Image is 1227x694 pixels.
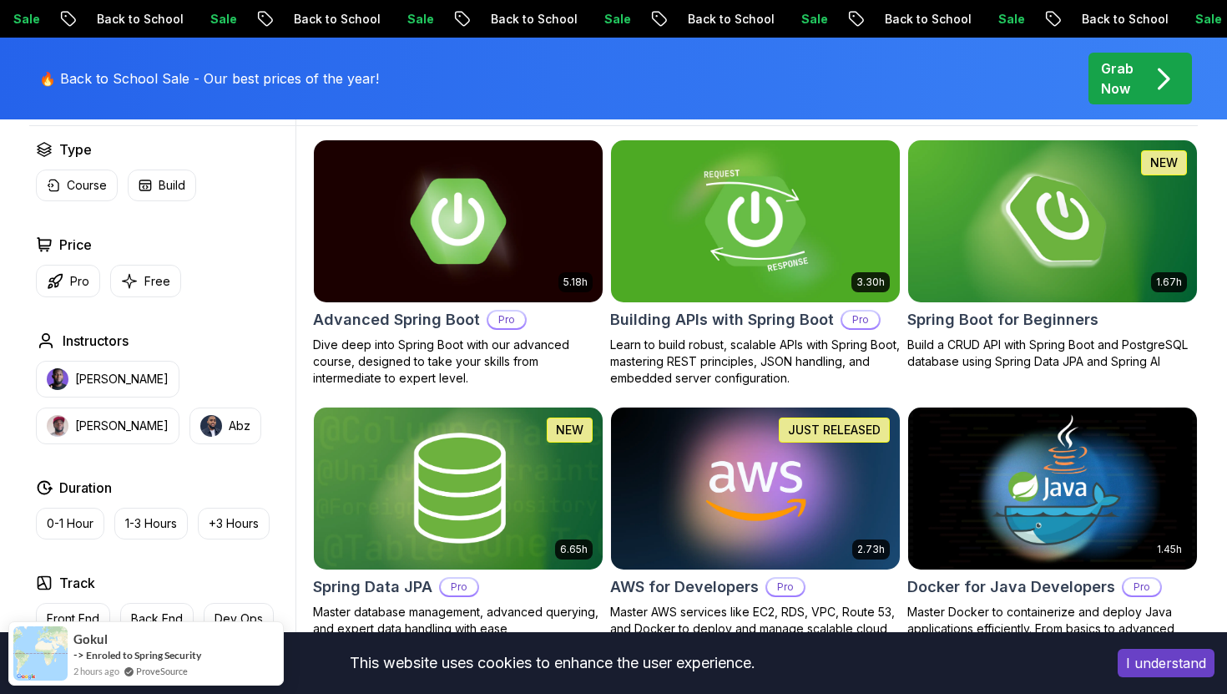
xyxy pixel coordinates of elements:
[560,543,588,556] p: 6.65h
[59,478,112,498] h2: Duration
[314,408,603,570] img: Spring Data JPA card
[556,422,583,438] p: NEW
[47,610,99,627] p: Front End
[1063,11,1176,28] p: Back to School
[1118,649,1214,677] button: Accept cookies
[1101,58,1134,99] p: Grab Now
[144,273,170,290] p: Free
[75,371,169,388] p: [PERSON_NAME]
[86,648,201,662] a: Enroled to Spring Security
[782,11,836,28] p: Sale
[136,664,188,678] a: ProveSource
[669,11,782,28] p: Back to School
[563,276,588,289] p: 5.18h
[979,11,1033,28] p: Sale
[907,139,1198,370] a: Spring Boot for Beginners card1.67hNEWSpring Boot for BeginnersBuild a CRUD API with Spring Boot ...
[907,337,1198,370] p: Build a CRUD API with Spring Boot and PostgreSQL database using Spring Data JPA and Spring AI
[603,136,906,306] img: Building APIs with Spring Boot card
[908,140,1197,302] img: Spring Boot for Beginners card
[842,312,879,328] p: Pro
[1123,579,1160,595] p: Pro
[36,603,110,635] button: Front End
[866,11,979,28] p: Back to School
[47,368,68,390] img: instructor img
[73,648,84,661] span: ->
[128,170,196,201] button: Build
[610,337,901,387] p: Learn to build robust, scalable APIs with Spring Boot, mastering REST principles, JSON handling, ...
[36,170,118,201] button: Course
[204,603,274,635] button: Dev Ops
[610,407,901,654] a: AWS for Developers card2.73hJUST RELEASEDAWS for DevelopersProMaster AWS services like EC2, RDS, ...
[191,11,245,28] p: Sale
[114,508,188,539] button: 1-3 Hours
[313,308,480,332] h2: Advanced Spring Boot
[59,573,95,593] h2: Track
[585,11,639,28] p: Sale
[59,139,92,160] h2: Type
[1157,543,1182,556] p: 1.45h
[313,604,603,637] p: Master database management, advanced querying, and expert data handling with ease
[907,407,1198,671] a: Docker for Java Developers card1.45hDocker for Java DevelopersProMaster Docker to containerize an...
[788,422,881,438] p: JUST RELEASED
[70,273,89,290] p: Pro
[907,575,1115,599] h2: Docker for Java Developers
[131,610,183,627] p: Back End
[59,235,92,255] h2: Price
[275,11,388,28] p: Back to School
[610,139,901,387] a: Building APIs with Spring Boot card3.30hBuilding APIs with Spring BootProLearn to build robust, s...
[73,664,119,678] span: 2 hours ago
[39,68,379,89] p: 🔥 Back to School Sale - Our best prices of the year!
[120,603,194,635] button: Back End
[856,276,885,289] p: 3.30h
[215,610,263,627] p: Dev Ops
[36,508,104,539] button: 0-1 Hour
[1150,155,1178,171] p: NEW
[1156,276,1182,289] p: 1.67h
[159,177,185,194] p: Build
[767,579,804,595] p: Pro
[908,408,1197,570] img: Docker for Java Developers card
[47,415,68,437] img: instructor img
[488,312,525,328] p: Pro
[189,408,261,444] button: instructor imgAbz
[36,265,100,297] button: Pro
[313,337,603,387] p: Dive deep into Spring Boot with our advanced course, designed to take your skills from intermedia...
[110,265,181,297] button: Free
[67,177,107,194] p: Course
[209,515,259,532] p: +3 Hours
[907,308,1098,332] h2: Spring Boot for Beginners
[63,331,129,351] h2: Instructors
[472,11,585,28] p: Back to School
[610,308,834,332] h2: Building APIs with Spring Boot
[610,575,759,599] h2: AWS for Developers
[388,11,442,28] p: Sale
[13,645,1093,681] div: This website uses cookies to enhance the user experience.
[200,415,222,437] img: instructor img
[907,604,1198,671] p: Master Docker to containerize and deploy Java applications efficiently. From basics to advanced J...
[13,626,68,681] img: provesource social proof notification image
[36,361,179,398] button: instructor img[PERSON_NAME]
[611,408,900,570] img: AWS for Developers card
[47,515,93,532] p: 0-1 Hour
[198,508,270,539] button: +3 Hours
[441,579,477,595] p: Pro
[857,543,885,556] p: 2.73h
[314,140,603,302] img: Advanced Spring Boot card
[313,407,603,637] a: Spring Data JPA card6.65hNEWSpring Data JPAProMaster database management, advanced querying, and ...
[229,418,250,434] p: Abz
[313,575,432,599] h2: Spring Data JPA
[78,11,191,28] p: Back to School
[75,418,169,434] p: [PERSON_NAME]
[610,604,901,654] p: Master AWS services like EC2, RDS, VPC, Route 53, and Docker to deploy and manage scalable cloud ...
[73,632,108,646] span: Gokul
[36,408,179,444] button: instructor img[PERSON_NAME]
[313,139,603,387] a: Advanced Spring Boot card5.18hAdvanced Spring BootProDive deep into Spring Boot with our advanced...
[125,515,177,532] p: 1-3 Hours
